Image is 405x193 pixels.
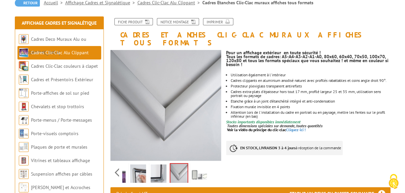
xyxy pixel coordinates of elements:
h1: Cadres Etanches Clic-Clac muraux affiches tous formats [105,18,395,47]
img: Chevalets et stop trottoirs [19,102,29,111]
img: Porte-affiches de sol sur pied [19,88,29,98]
img: Cadres et Présentoirs Extérieur [19,75,29,84]
img: Cadres Clic-Clac couleurs à clapet [19,61,29,71]
a: Porte-visuels comptoirs [31,131,78,136]
font: Stocks importants disponibles immédiatement [226,119,301,124]
p: Tous les formats de cadres: A5-A4-A3-A2-A1-A0, 80x60, 60x40, 70x50, 100x70, 120x80 et tous les fo... [226,55,390,66]
em: Toutes dimensions spéciales sur demande, toutes quantités [227,123,323,128]
img: Porte-visuels comptoirs [19,129,29,138]
img: Cookies (fenêtre modale) [385,173,402,190]
strong: EN STOCK, LIVRAISON 3 à 4 jours [240,145,296,150]
li: Cadres extra-plats d'épaisseur hors tout 17 mm, profilé largeur 25 et 35 mm, utilisation sens por... [231,90,390,98]
li: Cadres clippants en aluminium anodisé naturel avec profilés rabattables et coins angle droit 90°. [231,79,390,83]
p: Pour un affichage extérieur en toute sécurité ! [226,51,390,55]
img: cadres_aluminium_clic_clac_vac949wp_02_bis.jpg [130,164,146,185]
img: cadres_aluminium_clic_clac_vac949wp_03_bis.jpg [110,50,221,161]
a: Porte-affiches de sol sur pied [31,90,89,96]
li: Protecteur plexiglass transparent antireflets [231,84,390,88]
a: Imprimer [203,18,233,25]
a: Cadres Deco Muraux Alu ou [GEOGRAPHIC_DATA] [19,36,86,56]
span: Voir la vidéo du principe du clic-clac [227,127,286,132]
img: Vitrines et tableaux affichage [19,156,29,165]
img: Porte-menus / Porte-messages [19,115,29,125]
a: Suspension affiches par câbles [31,171,92,177]
li: Utilisation également à l'intérieur [231,73,390,77]
img: cadres_aluminium_clic_clac_vac949wp_04_bis.jpg [151,164,166,185]
li: Etanche grâce à un joint d’étanchéité intégré et anti-condensation [231,99,390,103]
a: Vitrines et tableaux affichage [31,157,90,163]
a: Porte-menus / Porte-messages [31,117,92,123]
button: Cookies (fenêtre modale) [382,171,405,193]
img: Suspension affiches par câbles [19,169,29,179]
a: Fiche produit [114,18,153,25]
a: Plaques de porte et murales [31,144,87,150]
a: Notice Montage [157,18,199,25]
a: Chevalets et stop trottoirs [31,104,84,109]
a: Cadres et Présentoirs Extérieur [31,77,93,83]
span: Previous [114,167,120,178]
img: Cadres Deco Muraux Alu ou Bois [19,34,29,44]
li: Attention lors de l'installation du cadre en portrait ou en paysage, mettre les fentes sur le pro... [231,110,390,118]
a: Cadres Clic-Clac couleurs à clapet [31,63,98,69]
a: Voir la vidéo du principe du clic-clacCliquez-ici ! [227,127,306,132]
img: cadre_clic_clac_vac949wp.jpg [191,164,207,185]
img: cadres_aluminium_clic_clac_vac949wp_03_bis.jpg [170,164,188,184]
img: Plaques de porte et murales [19,142,29,152]
a: Cadres Clic-Clac Alu Clippant [31,50,89,56]
p: à réception de la commande [226,141,343,155]
a: Affichage Cadres et Signalétique [22,20,97,26]
li: Fixation murale invisible en 4 points [231,105,390,109]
